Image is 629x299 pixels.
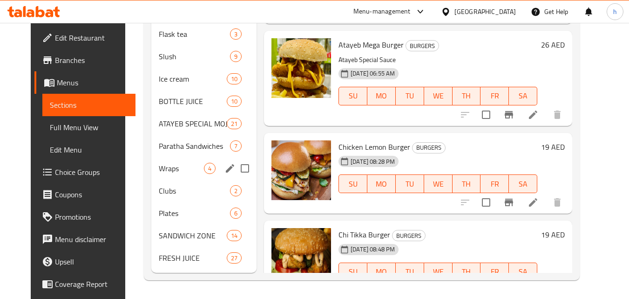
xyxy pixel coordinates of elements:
[367,174,396,193] button: MO
[151,135,257,157] div: Paratha Sandwiches7
[456,265,477,278] span: TH
[159,96,227,107] span: BOTTLE JUICE
[338,87,367,105] button: SU
[541,228,565,241] h6: 19 AED
[230,208,242,219] div: items
[347,245,399,254] span: [DATE] 08:48 PM
[230,209,241,218] span: 6
[347,69,399,78] span: [DATE] 06:55 AM
[509,263,537,281] button: SA
[57,77,129,88] span: Menus
[546,104,568,126] button: delete
[227,231,241,240] span: 14
[613,7,617,17] span: h
[343,265,364,278] span: SU
[371,265,392,278] span: MO
[151,224,257,247] div: SANDWICH ZONE14
[227,252,242,264] div: items
[227,96,242,107] div: items
[34,183,136,206] a: Coupons
[484,89,505,103] span: FR
[392,230,426,241] div: BURGERS
[271,38,331,98] img: Atayeb Mega Burger
[230,30,241,39] span: 3
[227,254,241,263] span: 27
[223,161,237,175] button: edit
[428,89,449,103] span: WE
[55,211,129,223] span: Promotions
[498,191,520,214] button: Branch-specific-item
[424,174,453,193] button: WE
[159,252,227,264] div: FRESH JUICE
[151,23,257,45] div: Flask tea3
[396,174,424,193] button: TU
[476,193,496,212] span: Select to update
[367,263,396,281] button: MO
[151,157,257,180] div: Wraps4edit
[227,97,241,106] span: 10
[498,104,520,126] button: Branch-specific-item
[230,187,241,195] span: 2
[159,185,230,196] span: Clubs
[271,140,331,200] img: Chicken Lemon Burger
[454,7,516,17] div: [GEOGRAPHIC_DATA]
[424,263,453,281] button: WE
[159,230,227,241] span: SANDWICH ZONE
[399,177,420,191] span: TU
[399,265,420,278] span: TU
[343,177,364,191] span: SU
[34,228,136,250] a: Menu disclaimer
[396,263,424,281] button: TU
[371,177,392,191] span: MO
[227,119,241,128] span: 21
[412,142,446,153] div: BURGERS
[428,177,449,191] span: WE
[513,177,534,191] span: SA
[230,52,241,61] span: 9
[34,49,136,71] a: Branches
[151,112,257,135] div: ATAYEB SPECIAL MOJITO FRESH21
[456,177,477,191] span: TH
[480,174,509,193] button: FR
[541,38,565,51] h6: 26 AED
[230,51,242,62] div: items
[453,174,481,193] button: TH
[159,163,204,174] span: Wraps
[271,228,331,288] img: Chi Tikka Burger
[338,140,410,154] span: Chicken Lemon Burger
[338,54,537,66] p: Atayeb Special Sauce
[392,230,425,241] span: BURGERS
[50,99,129,111] span: Sections
[453,87,481,105] button: TH
[159,73,227,84] div: Ice cream
[343,89,364,103] span: SU
[204,164,215,173] span: 4
[204,163,216,174] div: items
[151,180,257,202] div: Clubs2
[406,41,439,51] span: BURGERS
[513,89,534,103] span: SA
[42,116,136,139] a: Full Menu View
[159,208,230,219] span: Plates
[484,177,505,191] span: FR
[34,206,136,228] a: Promotions
[230,142,241,151] span: 7
[55,55,129,66] span: Branches
[151,247,257,269] div: FRESH JUICE27
[159,118,227,129] span: ATAYEB SPECIAL MOJITO FRESH
[428,265,449,278] span: WE
[159,140,230,152] span: Paratha Sandwiches
[151,45,257,68] div: Slush9
[55,189,129,200] span: Coupons
[34,273,136,295] a: Coverage Report
[509,174,537,193] button: SA
[34,161,136,183] a: Choice Groups
[151,202,257,224] div: Plates6
[159,28,230,40] span: Flask tea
